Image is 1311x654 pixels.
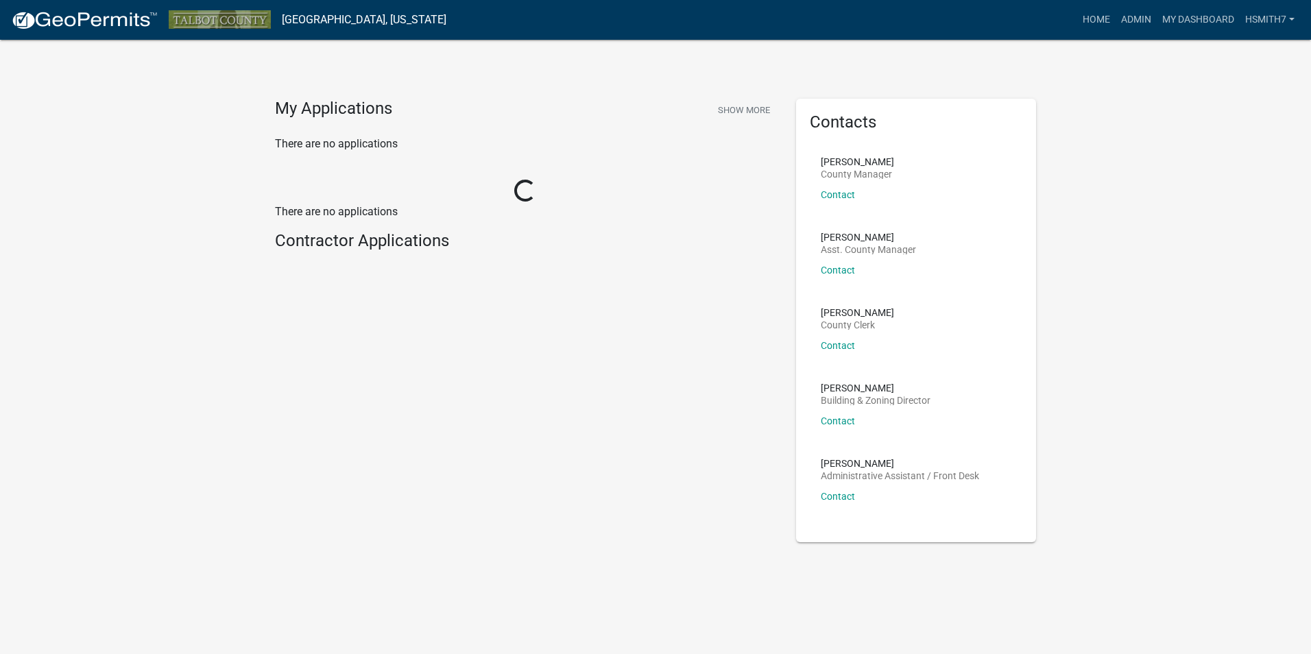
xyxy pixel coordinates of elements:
[275,231,775,256] wm-workflow-list-section: Contractor Applications
[821,340,855,351] a: Contact
[1116,7,1157,33] a: Admin
[282,8,446,32] a: [GEOGRAPHIC_DATA], [US_STATE]
[821,265,855,276] a: Contact
[275,204,775,220] p: There are no applications
[275,136,775,152] p: There are no applications
[275,231,775,251] h4: Contractor Applications
[821,232,916,242] p: [PERSON_NAME]
[821,383,930,393] p: [PERSON_NAME]
[821,169,894,179] p: County Manager
[821,245,916,254] p: Asst. County Manager
[1157,7,1240,33] a: My Dashboard
[1240,7,1300,33] a: hsmith7
[169,10,271,29] img: Talbot County, Georgia
[821,308,894,317] p: [PERSON_NAME]
[821,491,855,502] a: Contact
[1077,7,1116,33] a: Home
[810,112,1022,132] h5: Contacts
[821,320,894,330] p: County Clerk
[821,157,894,167] p: [PERSON_NAME]
[821,189,855,200] a: Contact
[712,99,775,121] button: Show More
[275,99,392,119] h4: My Applications
[821,396,930,405] p: Building & Zoning Director
[821,459,979,468] p: [PERSON_NAME]
[821,471,979,481] p: Administrative Assistant / Front Desk
[821,415,855,426] a: Contact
